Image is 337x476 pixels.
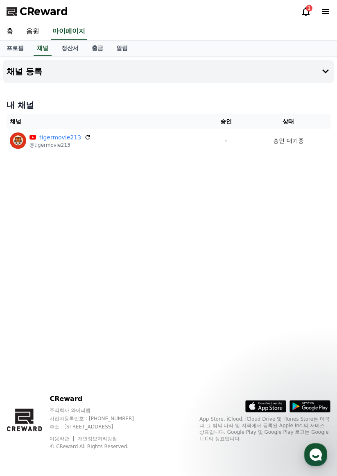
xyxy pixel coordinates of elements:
h4: 내 채널 [7,99,330,111]
p: 주식회사 와이피랩 [50,407,149,414]
p: © CReward All Rights Reserved. [50,443,149,450]
button: 채널 등록 [3,60,334,83]
p: App Store, iCloud, iCloud Drive 및 iTunes Store는 미국과 그 밖의 나라 및 지역에서 등록된 Apple Inc.의 서비스 상표입니다. Goo... [199,416,330,442]
p: CReward [50,394,149,404]
a: 출금 [85,41,110,56]
p: 승인 대기중 [273,137,303,145]
a: 정산서 [55,41,85,56]
img: tigermovie213 [10,132,26,149]
p: - [209,137,243,145]
a: 1 [301,7,311,16]
a: CReward [7,5,68,18]
th: 채널 [7,114,206,129]
a: 음원 [20,23,46,40]
div: 1 [306,5,312,11]
p: 주소 : [STREET_ADDRESS] [50,424,149,430]
a: 개인정보처리방침 [78,436,117,442]
a: tigermovie213 [39,133,81,142]
p: @tigermovie213 [29,142,91,148]
span: CReward [20,5,68,18]
a: 마이페이지 [51,23,87,40]
a: 채널 [34,41,52,56]
th: 승인 [206,114,247,129]
th: 상태 [247,114,330,129]
p: 사업자등록번호 : [PHONE_NUMBER] [50,415,149,422]
a: 알림 [110,41,134,56]
h4: 채널 등록 [7,67,42,76]
a: 이용약관 [50,436,75,442]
